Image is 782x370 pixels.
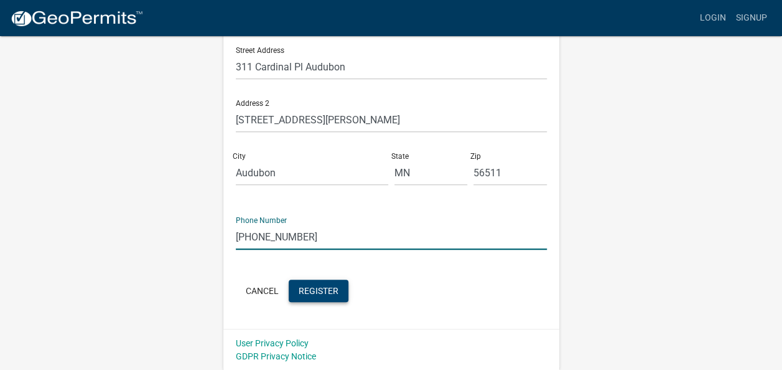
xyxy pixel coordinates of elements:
[236,351,316,361] a: GDPR Privacy Notice
[236,280,289,302] button: Cancel
[695,6,731,30] a: Login
[289,280,348,302] button: Register
[731,6,772,30] a: Signup
[236,338,309,348] a: User Privacy Policy
[299,285,338,295] span: Register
